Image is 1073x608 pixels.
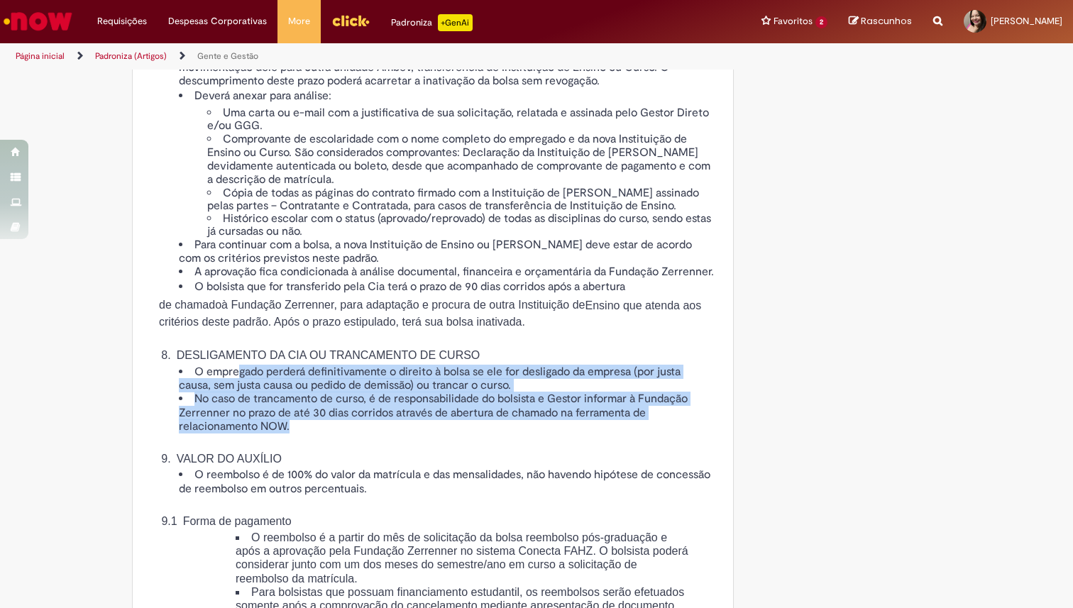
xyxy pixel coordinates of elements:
[473,299,486,311] span: de
[207,211,711,238] span: Histórico escolar com o status (aprovado/reprovado) de todas as disciplinas do curso, sendo estas...
[366,299,419,311] span: adaptação
[194,265,714,279] span: A aprovação fica condicionada à análise documental, financeira e orçamentária da Fundação Zerrenner.
[95,50,167,62] a: Padroniza (Artigos)
[861,14,912,28] span: Rascunhos
[179,392,688,433] span: No caso de trancamento de curso, é de responsabilidade do bolsista e Gestor informar à Fundação Z...
[288,14,310,28] span: More
[221,299,228,311] span: à
[285,299,337,311] span: Zerrenner,
[391,14,473,31] div: Padroniza
[16,50,65,62] a: Página inicial
[438,14,473,31] p: +GenAi
[179,468,710,495] span: O reembolso é de 100% do valor da matrícula e das mensalidades, não havendo hipótese de concessão...
[815,16,827,28] span: 2
[11,43,705,70] ul: Trilhas de página
[179,365,681,392] span: O empregado perderá definitivamente o direito à bolsa se ele for desligado da empresa (por justa ...
[161,453,282,465] span: 9. VALOR DO AUXÍLIO
[1,7,75,35] img: ServiceNow
[573,299,585,311] span: de
[207,106,709,133] span: Uma carta ou e-mail com a justificativa de sua solicitação, relatada e assinada pelo Gestor Diret...
[194,89,331,103] span: Deverá anexar para análise:
[991,15,1062,27] span: [PERSON_NAME]
[422,299,429,311] span: e
[518,299,569,311] span: Instituição
[207,132,710,187] span: Comprovante de escolaridade com o nome completo do empregado e da nova Instituição de Ensino ou C...
[168,14,267,28] span: Despesas Corporativas
[194,280,625,294] span: O bolsista que for transferido pela Cia terá o prazo de 90 dias corridos após a abertura
[489,299,515,311] span: outra
[197,50,258,62] a: Gente e Gestão
[331,10,370,31] img: click_logo_yellow_360x200.png
[161,349,480,361] span: 8. DESLIGAMENTO DA CIA OU TRANCAMENTO DE CURSO
[159,299,701,328] span: Ensino que atenda aos critérios deste padrão. Após o prazo estipulado, terá sua bolsa inativada.
[159,299,221,311] span: de chamado
[431,299,470,311] span: procura
[161,515,291,527] span: 9.1 Forma de pagamento
[236,531,688,585] span: O reembolso é a partir do mês de solicitação da bolsa reembolso pós-graduação e após a aprovação ...
[179,238,692,265] span: Para continuar com a bolsa, a nova Instituição de Ensino ou [PERSON_NAME] deve estar de acordo co...
[207,186,699,214] span: Cópia de todas as páginas do contrato firmado com a Instituição de [PERSON_NAME] assinado pelas p...
[97,14,147,28] span: Requisições
[774,14,813,28] span: Favoritos
[849,15,912,28] a: Rascunhos
[231,299,281,311] span: Fundação
[340,299,363,311] span: para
